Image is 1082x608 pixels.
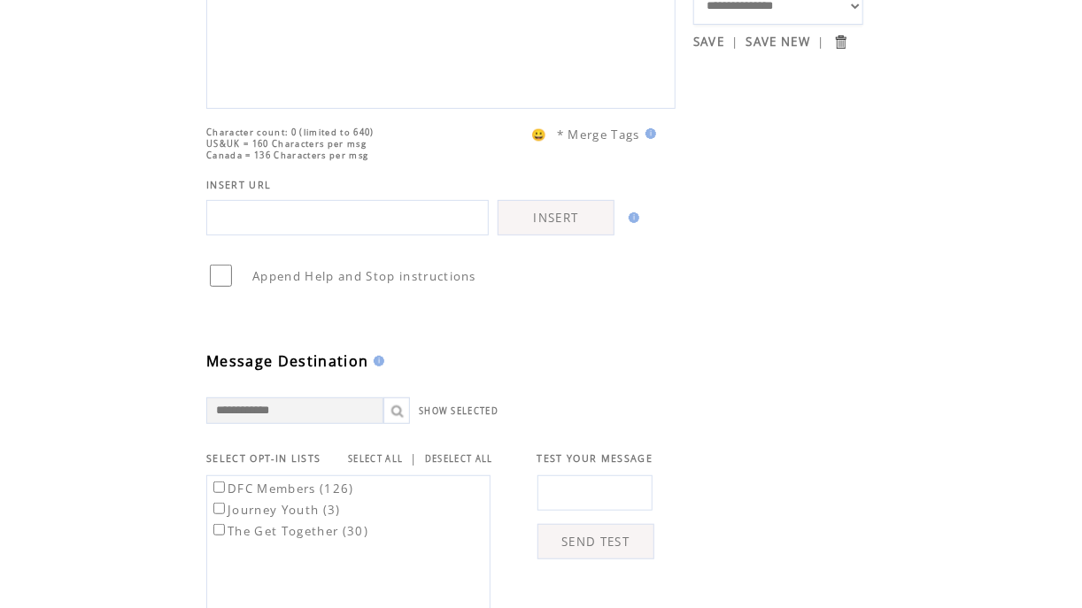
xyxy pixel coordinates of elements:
a: DESELECT ALL [425,453,493,465]
span: US&UK = 160 Characters per msg [206,138,367,150]
span: Append Help and Stop instructions [252,268,476,284]
input: DFC Members (126) [213,481,225,493]
span: SELECT OPT-IN LISTS [206,452,321,465]
label: Journey Youth (3) [210,502,341,518]
span: | [731,34,738,50]
input: Journey Youth (3) [213,503,225,514]
span: Canada = 136 Characters per msg [206,150,368,161]
a: SELECT ALL [348,453,403,465]
a: INSERT [498,200,614,235]
a: SEND TEST [537,524,654,559]
span: | [410,450,417,466]
span: Message Destination [206,351,368,371]
label: The Get Together (30) [210,523,368,539]
a: SAVE [693,34,724,50]
a: SAVE NEW [746,34,811,50]
span: * Merge Tags [557,127,640,142]
span: TEST YOUR MESSAGE [537,452,653,465]
span: INSERT URL [206,179,271,191]
span: Character count: 0 (limited to 640) [206,127,375,138]
label: DFC Members (126) [210,481,354,496]
span: 😀 [532,127,548,142]
span: | [817,34,824,50]
input: Submit [832,34,849,50]
img: help.gif [623,212,639,223]
img: help.gif [368,356,384,366]
img: help.gif [640,128,656,139]
a: SHOW SELECTED [419,405,498,417]
input: The Get Together (30) [213,524,225,535]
